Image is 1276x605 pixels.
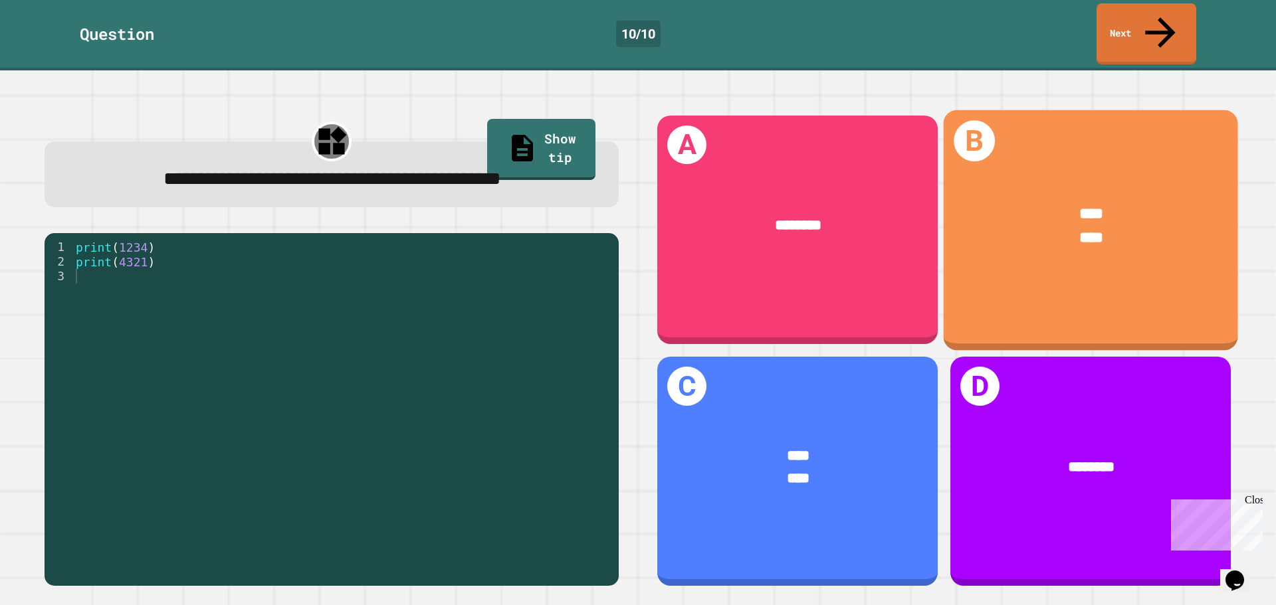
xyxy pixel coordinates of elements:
div: 2 [45,254,73,269]
h1: C [667,367,706,406]
div: Question [80,22,154,46]
div: 10 / 10 [616,21,661,47]
iframe: chat widget [1220,552,1263,592]
a: Next [1097,3,1196,64]
div: 3 [45,269,73,284]
h1: B [954,120,996,161]
div: 1 [45,240,73,254]
h1: A [667,126,706,165]
h1: D [960,367,1000,406]
div: Chat with us now!Close [5,5,92,84]
a: Show tip [487,119,595,180]
iframe: chat widget [1166,494,1263,551]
